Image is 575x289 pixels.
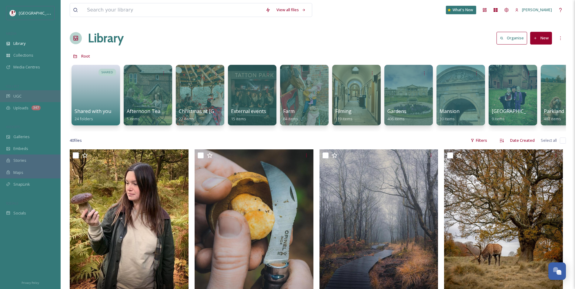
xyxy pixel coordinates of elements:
span: 22 items [179,116,194,121]
span: WIDGETS [6,125,20,129]
span: Library [13,41,25,46]
span: 84 items [283,116,298,121]
a: What's New [446,6,476,14]
span: 119 items [335,116,353,121]
a: Christmas at [GEOGRAPHIC_DATA]22 items [179,108,258,121]
span: UGC [13,93,22,99]
span: Galleries [13,134,30,140]
span: 30 items [440,116,455,121]
span: Filming [335,108,352,115]
span: Socials [13,210,26,216]
a: External events15 items [231,108,266,121]
span: Select all [541,138,557,143]
span: Collections [13,52,33,58]
span: Privacy Policy [22,281,39,285]
span: Media Centres [13,64,40,70]
a: SHAREDShared with you24 folders [70,62,122,125]
span: 406 items [387,116,405,121]
span: Shared with you [75,108,111,115]
span: Gardens [387,108,406,115]
span: Farm [283,108,295,115]
a: Mansion30 items [440,108,460,121]
a: Filming119 items [335,108,353,121]
span: Mansion [440,108,460,115]
a: Farm84 items [283,108,298,121]
a: [GEOGRAPHIC_DATA]9 items [492,108,540,121]
span: 15 items [231,116,246,121]
a: Root [81,52,90,60]
span: Stories [13,158,26,163]
button: New [530,32,552,44]
input: Search your library [84,3,262,17]
span: COLLECT [6,84,19,88]
span: Maps [13,170,23,175]
span: Root [81,53,90,59]
span: External events [231,108,266,115]
span: MEDIA [6,31,17,36]
span: Christmas at [GEOGRAPHIC_DATA] [179,108,258,115]
a: Gardens406 items [387,108,406,121]
span: 5 items [127,116,140,121]
a: Afternoon Tea5 items [127,108,160,121]
span: 24 folders [75,116,93,121]
div: Filters [467,135,490,146]
a: View all files [273,4,309,16]
span: Afternoon Tea [127,108,160,115]
a: [PERSON_NAME] [512,4,555,16]
div: Date Created [507,135,538,146]
span: SnapLink [13,181,30,187]
span: Embeds [13,146,28,151]
a: Privacy Policy [22,279,39,286]
span: 40 file s [70,138,82,143]
span: 487 items [544,116,561,121]
img: download%20(5).png [10,10,16,16]
a: Library [88,29,124,47]
span: [GEOGRAPHIC_DATA] [492,108,540,115]
span: Parkland [544,108,564,115]
button: Organise [496,32,527,44]
span: SHARED [102,70,113,75]
span: [GEOGRAPHIC_DATA] [19,10,57,16]
span: SOCIALS [6,201,18,205]
span: Uploads [13,105,28,111]
a: Parkland487 items [544,108,564,121]
button: Open Chat [548,262,566,280]
span: 9 items [492,116,505,121]
div: 347 [32,105,41,110]
span: [PERSON_NAME] [522,7,552,12]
